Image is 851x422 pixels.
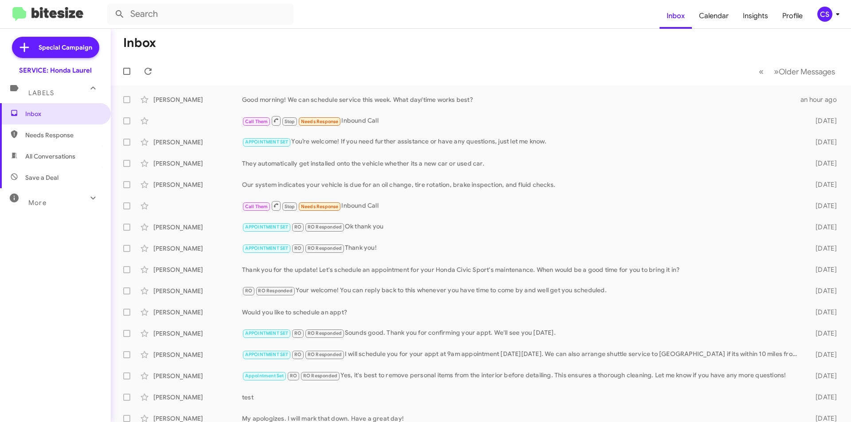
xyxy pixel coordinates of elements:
div: They automatically get installed onto the vehicle whether its a new car or used car. [242,159,801,168]
div: an hour ago [800,95,844,104]
div: [DATE] [801,265,844,274]
button: CS [810,7,841,22]
div: [PERSON_NAME] [153,244,242,253]
div: [DATE] [801,286,844,295]
div: [DATE] [801,159,844,168]
div: [DATE] [801,138,844,147]
div: Inbound Call [242,115,801,126]
div: [PERSON_NAME] [153,265,242,274]
span: Inbox [25,109,101,118]
span: Stop [285,204,295,209]
span: Needs Response [301,119,339,124]
span: RO [290,373,297,379]
div: [DATE] [801,393,844,402]
span: RO [294,330,301,336]
input: Search [107,4,293,25]
div: [PERSON_NAME] [153,286,242,295]
span: RO Responded [258,288,292,294]
span: RO [294,352,301,357]
div: SERVICE: Honda Laurel [19,66,92,75]
span: APPOINTMENT SET [245,224,289,230]
div: [PERSON_NAME] [153,308,242,317]
div: [PERSON_NAME] [153,138,242,147]
a: Profile [775,3,810,29]
span: All Conversations [25,152,75,161]
div: [DATE] [801,244,844,253]
div: [PERSON_NAME] [153,95,242,104]
div: [DATE] [801,350,844,359]
button: Next [769,62,840,81]
span: Save a Deal [25,173,59,182]
span: RO Responded [308,245,342,251]
div: [PERSON_NAME] [153,159,242,168]
h1: Inbox [123,36,156,50]
span: RO [294,224,301,230]
span: Needs Response [301,204,339,209]
div: [PERSON_NAME] [153,329,242,338]
span: RO Responded [303,373,337,379]
div: Ok thank you [242,222,801,232]
span: RO [294,245,301,251]
span: APPOINTMENT SET [245,352,289,357]
div: [DATE] [801,180,844,189]
div: [DATE] [801,372,844,380]
div: [PERSON_NAME] [153,393,242,402]
div: [PERSON_NAME] [153,180,242,189]
div: [PERSON_NAME] [153,350,242,359]
a: Inbox [660,3,692,29]
div: [PERSON_NAME] [153,372,242,380]
span: Call Them [245,204,268,209]
div: Thank you for the update! Let's schedule an appointment for your Honda Civic Sport's maintenance.... [242,265,801,274]
div: Inbound Call [242,200,801,211]
div: Would you like to schedule an appt? [242,308,801,317]
span: Needs Response [25,131,101,139]
a: Calendar [692,3,736,29]
div: [DATE] [801,329,844,338]
button: Previous [753,62,769,81]
span: Labels [28,89,54,97]
span: Call Them [245,119,268,124]
span: « [759,66,764,77]
div: Your welcome! You can reply back to this whenever you have time to come by and well get you sched... [242,286,801,296]
div: [DATE] [801,308,844,317]
span: Appointment Set [245,373,284,379]
span: APPOINTMENT SET [245,139,289,145]
span: APPOINTMENT SET [245,330,289,336]
div: Our system indicates your vehicle is due for an oil change, tire rotation, brake inspection, and ... [242,180,801,189]
span: Older Messages [779,67,835,77]
div: [DATE] [801,223,844,232]
span: RO Responded [308,330,342,336]
div: [DATE] [801,116,844,125]
div: Thank you! [242,243,801,253]
div: CS [817,7,832,22]
nav: Page navigation example [754,62,840,81]
span: Stop [285,119,295,124]
div: Sounds good. Thank you for confirming your appt. We'll see you [DATE]. [242,328,801,338]
span: Special Campaign [39,43,92,52]
span: » [774,66,779,77]
div: Yes, it's best to remove personal items from the interior before detailing. This ensures a thorou... [242,371,801,381]
div: [DATE] [801,201,844,210]
div: [PERSON_NAME] [153,223,242,232]
a: Insights [736,3,775,29]
span: RO Responded [308,352,342,357]
div: test [242,393,801,402]
span: APPOINTMENT SET [245,245,289,251]
div: I will schedule you for your appt at 9am appointment [DATE][DATE]. We can also arrange shuttle se... [242,349,801,360]
span: RO [245,288,252,294]
span: More [28,199,47,207]
span: RO Responded [308,224,342,230]
div: Good morning! We can schedule service this week. What day/time works best? [242,95,800,104]
div: You’re welcome! If you need further assistance or have any questions, just let me know. [242,137,801,147]
a: Special Campaign [12,37,99,58]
